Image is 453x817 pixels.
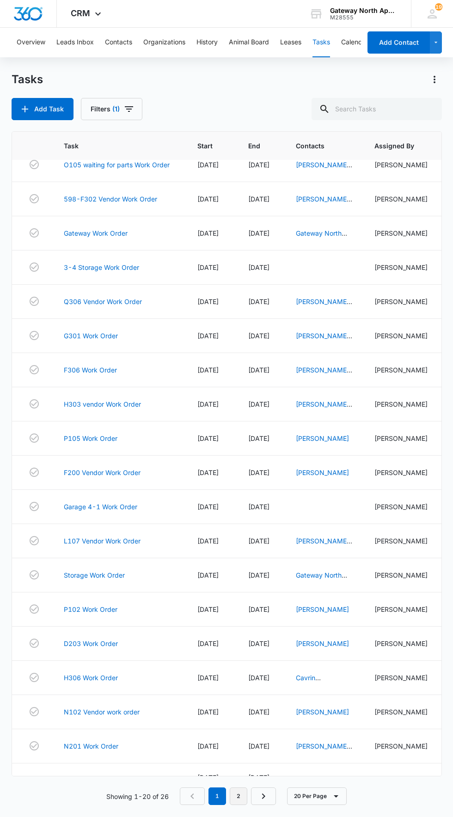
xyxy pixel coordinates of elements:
div: [PERSON_NAME] [374,536,428,546]
button: Organizations [143,28,185,57]
span: (1) [112,106,120,112]
span: [DATE] [197,503,219,511]
span: [DATE] [248,366,269,374]
span: [DATE] [248,571,269,579]
span: [DATE] [248,195,269,203]
span: [DATE] [248,298,269,305]
a: 3-4 Storage Work Order [64,262,139,272]
a: [PERSON_NAME] [296,708,349,716]
a: Q306 Vendor Work Order [64,297,142,306]
a: Page 2 [230,787,247,805]
a: [PERSON_NAME], [PERSON_NAME] [296,298,352,315]
span: [DATE] [248,605,269,613]
span: Task [64,141,162,151]
a: O105 waiting for parts Work Order [64,160,170,170]
div: [PERSON_NAME] [374,673,428,683]
span: [DATE] 12:00 am [248,774,269,801]
nav: Pagination [180,787,276,805]
a: [PERSON_NAME] & [PERSON_NAME] [296,161,352,188]
span: [DATE] [248,161,269,169]
div: [PERSON_NAME] [374,707,428,717]
a: N102 Vendor work order [64,707,140,717]
a: [PERSON_NAME] & [PERSON_NAME] "[PERSON_NAME]" [PERSON_NAME] [296,537,352,593]
button: History [196,28,218,57]
div: [PERSON_NAME] [374,160,428,170]
button: Overview [17,28,45,57]
span: [DATE] [197,571,219,579]
a: 598-F302 Vendor Work Order [64,194,157,204]
span: [DATE] [248,742,269,750]
div: [PERSON_NAME] [374,365,428,375]
span: [DATE] [197,366,219,374]
button: Animal Board [229,28,269,57]
span: Contacts [296,141,339,151]
button: Calendar [341,28,368,57]
a: Storage Work Order [64,570,125,580]
button: Leases [280,28,301,57]
div: notifications count [435,3,442,11]
span: [DATE] 12:00 am [197,774,219,801]
span: [DATE] [197,298,219,305]
a: [PERSON_NAME] & [PERSON_NAME] [296,195,352,222]
div: [PERSON_NAME] [374,604,428,614]
span: [DATE] [248,400,269,408]
div: [PERSON_NAME] [374,741,428,751]
span: [DATE] [197,469,219,476]
span: [DATE] [248,229,269,237]
span: Start [197,141,213,151]
div: account name [330,7,398,14]
a: [PERSON_NAME] [296,605,349,613]
span: [DATE] [248,640,269,647]
span: [DATE] [248,263,269,271]
a: Cavrin [PERSON_NAME] & [PERSON_NAME] [296,674,349,711]
a: G301 Work Order [64,331,118,341]
a: H303 vendor Work Order [64,399,141,409]
span: [DATE] [197,640,219,647]
span: [DATE] [248,674,269,682]
span: [DATE] [197,742,219,750]
p: Showing 1-20 of 26 [106,792,169,801]
a: D203 Work Order [64,639,118,648]
span: [DATE] [197,161,219,169]
span: [DATE] [197,400,219,408]
span: [DATE] [248,332,269,340]
span: [DATE] [248,469,269,476]
span: [DATE] [248,537,269,545]
span: 19 [435,3,442,11]
span: [DATE] [248,434,269,442]
a: [PERSON_NAME] [296,469,349,476]
button: Add Task [12,98,73,120]
span: [DATE] [197,195,219,203]
a: Gateway Work Order [64,228,128,238]
h1: Tasks [12,73,43,86]
a: P105 Work Order [64,433,117,443]
div: [PERSON_NAME] [374,194,428,204]
a: N201 Work Order [64,741,118,751]
a: Garage 4-1 Work Order [64,502,137,512]
span: [DATE] [248,503,269,511]
button: 20 Per Page [287,787,347,805]
span: [DATE] [248,708,269,716]
div: [PERSON_NAME] [374,331,428,341]
span: Assigned By [374,141,414,151]
div: [PERSON_NAME] [374,502,428,512]
a: Gateway North Apartments [296,229,347,247]
a: [PERSON_NAME] [296,640,349,647]
span: [DATE] [197,229,219,237]
em: 1 [208,787,226,805]
a: P102 Work Order [64,604,117,614]
div: [PERSON_NAME] [374,399,428,409]
div: [PERSON_NAME] [374,262,428,272]
div: [PERSON_NAME] [374,468,428,477]
a: [PERSON_NAME] & [PERSON_NAME] [296,742,352,769]
span: [DATE] [197,674,219,682]
a: [PERSON_NAME] & [PERSON_NAME] [296,332,352,359]
a: [PERSON_NAME] [PERSON_NAME] & [PERSON_NAME] [PERSON_NAME] [296,400,352,447]
button: Add Contact [367,31,430,54]
span: [DATE] [197,605,219,613]
div: [PERSON_NAME] [374,433,428,443]
a: [PERSON_NAME] [PERSON_NAME] & [PERSON_NAME] [296,366,352,403]
a: Gateway North Apartments [296,571,347,589]
input: Search Tasks [312,98,442,120]
a: H306 Work Order [64,673,118,683]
